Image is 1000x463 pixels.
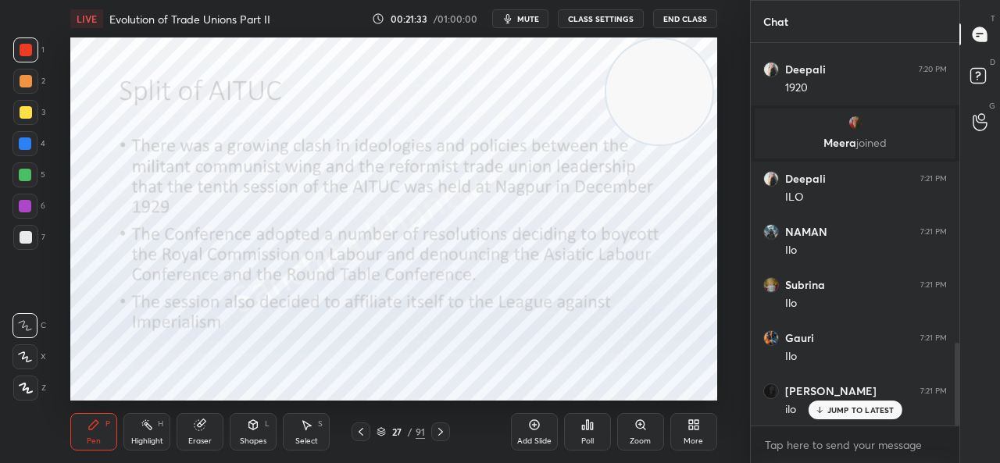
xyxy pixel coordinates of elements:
[12,131,45,156] div: 4
[12,313,46,338] div: C
[13,100,45,125] div: 3
[785,331,814,345] h6: Gauri
[240,437,266,445] div: Shapes
[763,383,779,399] img: 3
[785,349,947,365] div: Ilo
[920,386,947,396] div: 7:21 PM
[87,437,101,445] div: Pen
[389,427,405,436] div: 27
[763,330,779,346] img: 8225b60629a24c7bb0af043543b35971.jpg
[558,9,644,28] button: CLASS SETTINGS
[785,62,826,77] h6: Deepali
[318,420,323,428] div: S
[785,190,947,205] div: ILO
[919,65,947,74] div: 7:20 PM
[13,69,45,94] div: 2
[785,384,877,398] h6: [PERSON_NAME]
[12,162,45,187] div: 5
[684,437,703,445] div: More
[105,420,110,428] div: P
[785,243,947,258] div: Ilo
[13,376,46,401] div: Z
[991,12,995,24] p: T
[848,115,863,130] img: 2739ac10fb3b44cc9d2e472b28d67f0d.jpg
[12,194,45,219] div: 6
[785,80,947,96] div: 1920
[517,437,552,445] div: Add Slide
[920,227,947,237] div: 7:21 PM
[408,427,412,436] div: /
[13,225,45,250] div: 7
[630,437,651,445] div: Zoom
[492,9,548,28] button: mute
[763,224,779,240] img: ec9b0756aaa943319a2da862e0bd377a.jpg
[785,278,825,292] h6: Subrina
[295,437,318,445] div: Select
[13,37,45,62] div: 1
[785,296,947,312] div: Ilo
[653,9,717,28] button: End Class
[109,12,270,27] h4: Evolution of Trade Unions Part II
[764,137,946,149] p: Meera
[785,402,947,418] div: ilo
[856,135,887,150] span: joined
[785,172,826,186] h6: Deepali
[751,1,801,42] p: Chat
[188,437,212,445] div: Eraser
[131,437,163,445] div: Highlight
[920,280,947,290] div: 7:21 PM
[920,333,947,343] div: 7:21 PM
[581,437,594,445] div: Poll
[265,420,270,428] div: L
[12,344,46,369] div: X
[989,100,995,112] p: G
[763,62,779,77] img: 36941770a5e5455d8aa613aecbfb14cc.jpg
[920,174,947,183] div: 7:21 PM
[785,225,827,239] h6: NAMAN
[763,171,779,187] img: 36941770a5e5455d8aa613aecbfb14cc.jpg
[751,43,959,426] div: grid
[827,405,895,415] p: JUMP TO LATEST
[990,56,995,68] p: D
[517,13,539,24] span: mute
[416,425,425,439] div: 91
[70,9,103,28] div: LIVE
[763,277,779,293] img: 30a663b5b5b14e6dbea0efe04968168a.jpg
[158,420,163,428] div: H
